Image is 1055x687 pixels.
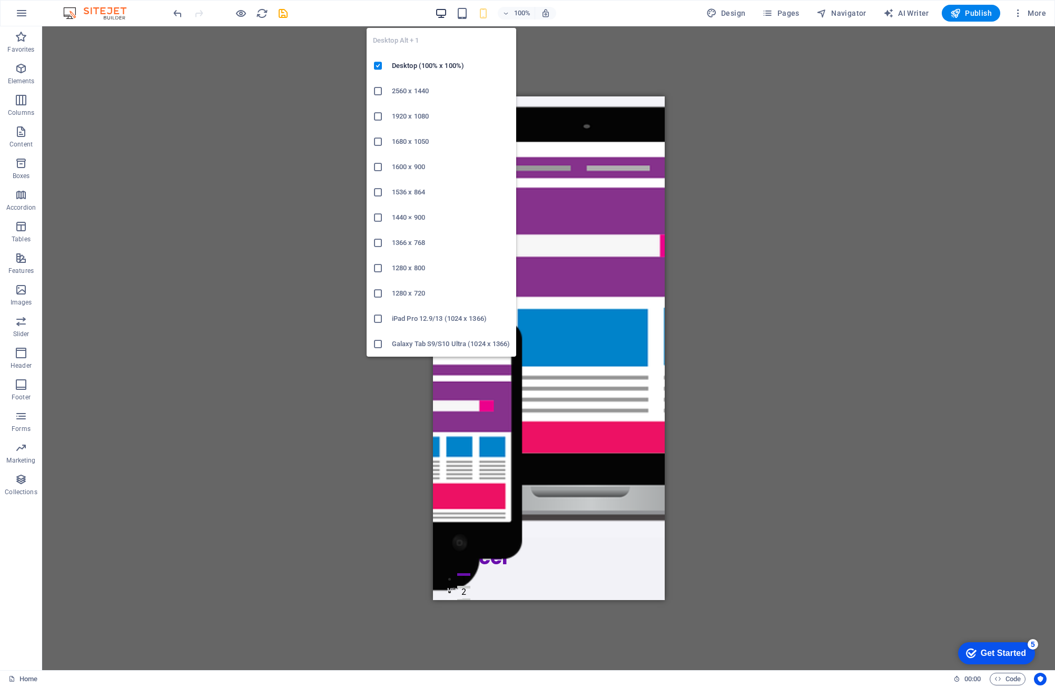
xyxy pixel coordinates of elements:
[883,8,929,18] span: AI Writer
[392,262,510,274] h6: 1280 x 800
[78,2,88,13] div: 5
[392,110,510,123] h6: 1920 x 1080
[5,488,37,496] p: Collections
[812,5,871,22] button: Navigator
[1013,8,1046,18] span: More
[11,298,32,307] p: Images
[12,393,31,401] p: Footer
[234,7,247,19] button: Click here to leave preview mode and continue editing
[11,361,32,370] p: Header
[706,8,746,18] span: Design
[9,140,33,149] p: Content
[8,5,85,27] div: Get Started 5 items remaining, 0% complete
[1009,5,1050,22] button: More
[24,477,37,479] button: 1
[61,7,140,19] img: Editor Logo
[514,7,530,19] h6: 100%
[990,673,1026,685] button: Code
[12,235,31,243] p: Tables
[964,673,981,685] span: 00 00
[13,330,29,338] p: Slider
[8,673,37,685] a: Click to cancel selection. Double-click to open Pages
[31,12,76,21] div: Get Started
[762,8,799,18] span: Pages
[498,7,535,19] button: 100%
[879,5,933,22] button: AI Writer
[942,5,1000,22] button: Publish
[392,237,510,249] h6: 1366 x 768
[256,7,268,19] i: Reload page
[972,675,973,683] span: :
[392,186,510,199] h6: 1536 x 864
[8,77,35,85] p: Elements
[758,5,803,22] button: Pages
[8,109,34,117] p: Columns
[392,85,510,97] h6: 2560 x 1440
[277,7,289,19] button: save
[994,673,1021,685] span: Code
[8,267,34,275] p: Features
[277,7,289,19] i: Save (Ctrl+S)
[541,8,550,18] i: On resize automatically adjust zoom level to fit chosen device.
[392,338,510,350] h6: Galaxy Tab S9/S10 Ultra (1024 x 1366)
[950,8,992,18] span: Publish
[392,161,510,173] h6: 1600 x 900
[392,135,510,148] h6: 1680 x 1050
[953,673,981,685] h6: Session time
[702,5,750,22] button: Design
[171,7,184,19] button: undo
[1034,673,1047,685] button: Usercentrics
[172,7,184,19] i: Undo: Change text (Ctrl+Z)
[7,45,34,54] p: Favorites
[12,425,31,433] p: Forms
[6,456,35,465] p: Marketing
[816,8,866,18] span: Navigator
[6,203,36,212] p: Accordion
[13,172,30,180] p: Boxes
[392,287,510,300] h6: 1280 x 720
[255,7,268,19] button: reload
[392,312,510,325] h6: iPad Pro 12.9/13 (1024 x 1366)
[392,60,510,72] h6: Desktop (100% x 100%)
[392,211,510,224] h6: 1440 × 900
